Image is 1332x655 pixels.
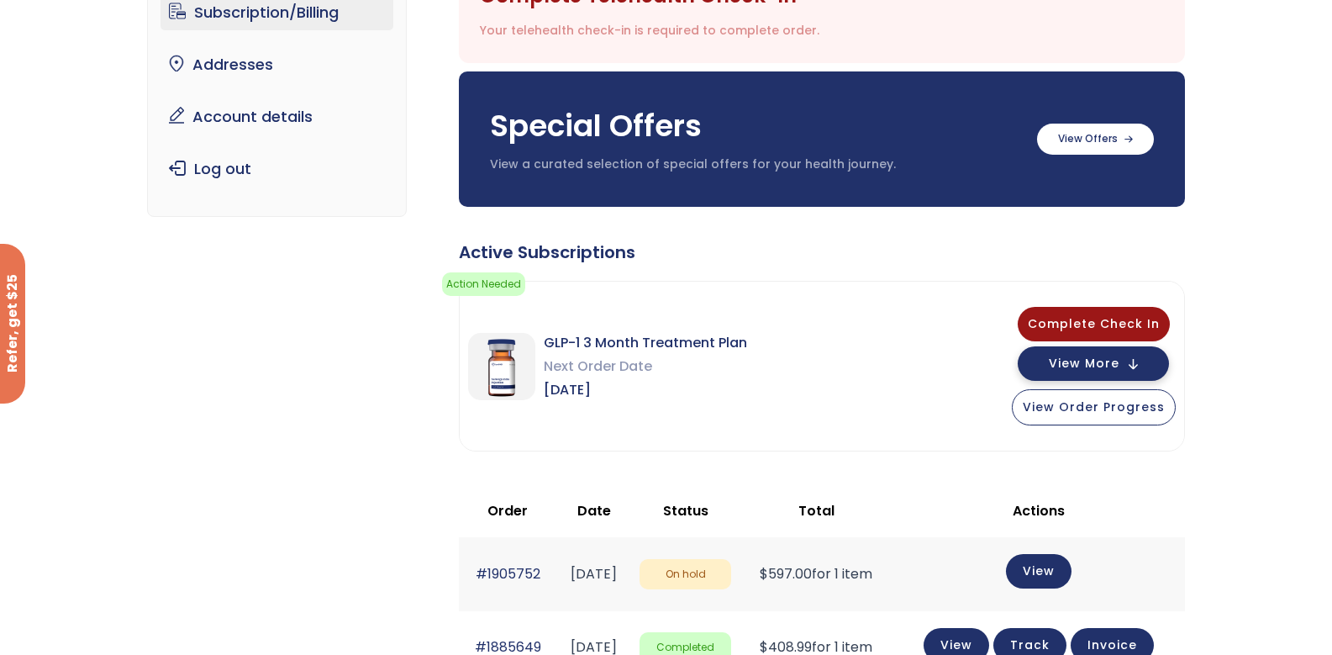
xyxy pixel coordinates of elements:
span: Order [487,501,528,520]
p: View a curated selection of special offers for your health journey. [490,156,1020,173]
span: View More [1049,358,1119,369]
time: [DATE] [571,564,617,584]
span: Date [577,501,611,520]
span: Complete Check In [1028,315,1160,332]
span: Total [798,501,834,520]
span: Action Needed [442,272,525,296]
span: View Order Progress [1023,399,1165,415]
button: View More [1018,346,1169,381]
span: On hold [640,559,731,590]
span: [DATE] [544,378,747,402]
div: Your telehealth check-in is required to complete order. [480,18,819,42]
a: #1905752 [476,564,540,584]
a: Account details [161,99,393,135]
div: Active Subscriptions [459,240,1185,264]
span: $ [760,564,768,584]
td: for 1 item [740,537,892,610]
span: 597.00 [760,564,812,584]
button: Complete Check In [1018,307,1170,341]
span: GLP-1 3 Month Treatment Plan [544,331,747,355]
a: Log out [161,151,393,187]
span: Actions [1013,501,1065,520]
a: View [1006,554,1071,589]
button: View Order Progress [1012,389,1176,425]
span: Status [663,501,708,520]
a: Addresses [161,47,393,82]
h3: Special Offers [490,105,1020,147]
span: Next Order Date [544,355,747,378]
